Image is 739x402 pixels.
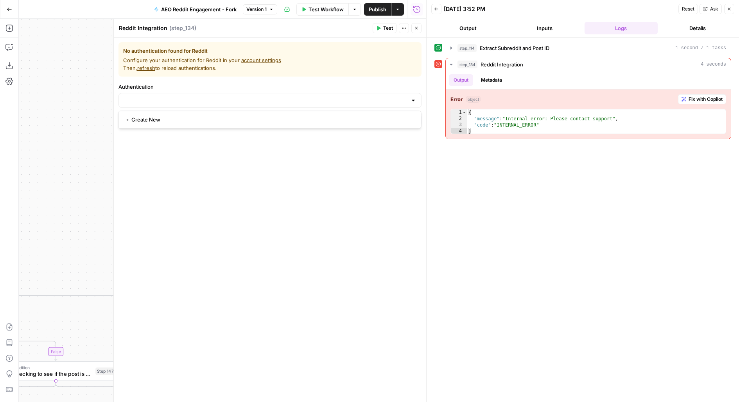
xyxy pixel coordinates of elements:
span: AEO Reddit Engagement - Fork [161,5,237,13]
span: ﹢ Create New [125,116,412,123]
button: Version 1 [243,4,277,14]
button: Details [661,22,734,34]
div: 2 [451,116,467,122]
span: No authentication found for Reddit [123,47,417,55]
button: Inputs [508,22,581,34]
strong: Error [450,95,463,103]
div: 4 seconds [446,71,731,139]
span: refresh [137,65,155,71]
button: Test Workflow [296,3,348,16]
span: Configure your authentication for Reddit in your Then, to reload authentications. [123,56,417,72]
div: Step 147 [95,368,115,375]
button: Test [373,23,396,33]
a: account settings [241,57,281,63]
button: Publish [364,3,391,16]
span: step_114 [457,44,477,52]
textarea: Reddit Integration [119,24,167,32]
button: 1 second / 1 tasks [446,42,731,54]
div: 3 [451,122,467,128]
button: Reset [678,4,698,14]
span: Reddit Integration [481,61,523,68]
button: Ask [700,4,722,14]
button: Metadata [476,74,507,86]
span: Condition [12,364,92,371]
span: Checking to see if the post is archived [12,370,92,378]
span: Reset [682,5,694,13]
span: object [466,96,481,103]
div: 4 [451,128,467,134]
div: 1 [451,109,467,116]
span: 4 seconds [701,61,726,68]
span: step_134 [457,61,477,68]
button: Output [431,22,505,34]
label: Authentication [118,83,422,91]
span: Test Workflow [309,5,344,13]
span: Fix with Copilot [689,96,723,103]
span: 1 second / 1 tasks [675,45,726,52]
button: AEO Reddit Engagement - Fork [149,3,241,16]
span: ( step_134 ) [169,24,196,32]
button: 4 seconds [446,58,731,71]
button: Logs [585,22,658,34]
button: Output [449,74,473,86]
span: Version 1 [246,6,267,13]
span: Extract Subreddit and Post ID [480,44,549,52]
span: Ask [710,5,718,13]
span: Toggle code folding, rows 1 through 4 [462,109,466,116]
span: Test [383,25,393,32]
span: Publish [369,5,386,13]
button: Fix with Copilot [678,94,726,104]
